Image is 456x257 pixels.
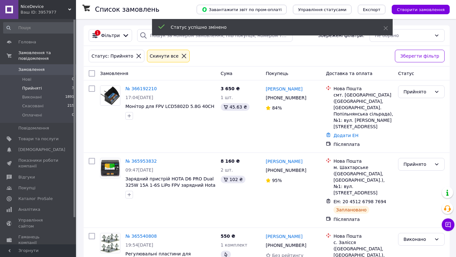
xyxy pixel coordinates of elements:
a: [PERSON_NAME] [266,86,302,92]
a: [PERSON_NAME] [266,158,302,165]
div: 102 ₴ [221,176,245,183]
span: Гаманець компанії [18,234,59,246]
span: [DEMOGRAPHIC_DATA] [18,147,65,153]
div: Заплановано [333,206,369,214]
div: Нова Пошта [333,158,393,164]
span: Виконані [22,94,42,100]
span: Статус [398,71,414,76]
span: 3 650 ₴ [221,86,240,91]
input: Пошук [3,22,75,34]
span: Відгуки [18,174,35,180]
span: Скасовані [22,103,44,109]
div: [PHONE_NUMBER] [264,93,307,102]
span: Прийняті [22,85,42,91]
a: Монітор для FPV LCD5802D 5.8G 40CH [125,104,214,109]
span: Замовлення [18,67,45,72]
span: Створити замовлення [397,7,445,12]
a: № 365540808 [125,234,157,239]
button: Експорт [358,5,386,14]
span: Замовлення [100,71,128,76]
span: Повідомлення [18,125,49,131]
button: Створити замовлення [392,5,450,14]
a: № 366192210 [125,86,157,91]
a: Створити замовлення [385,7,450,12]
span: 84% [272,105,282,110]
span: Управління статусами [298,7,346,12]
div: Статус: Прийнято [90,53,135,60]
span: Показники роботи компанії [18,158,59,169]
a: Додати ЕН [333,133,358,138]
div: [PHONE_NUMBER] [264,241,307,250]
span: 1 шт. [221,95,233,100]
span: Фільтри [101,32,120,39]
div: м. Шахтарське ([GEOGRAPHIC_DATA], [GEOGRAPHIC_DATA].), №1: вул. [STREET_ADDRESS] [333,164,393,196]
span: Аналітика [18,207,40,212]
span: Товари та послуги [18,136,59,142]
span: 09:47[DATE] [125,167,153,172]
img: Фото товару [100,158,120,178]
span: 215 [67,103,74,109]
div: Прийнято [403,161,432,168]
div: Післяплата [333,216,393,223]
span: 0 [72,112,74,118]
span: Cума [221,71,232,76]
span: 550 ₴ [221,234,235,239]
span: Управління сайтом [18,217,59,229]
div: Ваш ID: 3957977 [21,9,76,15]
div: смт. [GEOGRAPHIC_DATA] ([GEOGRAPHIC_DATA], [GEOGRAPHIC_DATA]. Попільнянська сільрада), №1: вул. [... [333,92,393,130]
span: 1891 [65,94,74,100]
div: [PHONE_NUMBER] [264,166,307,175]
span: Оплачені [22,112,42,118]
a: [PERSON_NAME] [266,233,302,240]
div: Cкинути все [149,53,180,60]
div: Не обрано [375,32,432,39]
img: Фото товару [100,86,120,105]
span: 0 [72,77,74,82]
span: 95% [272,178,282,183]
div: Статус успішно змінено [171,24,368,30]
span: Замовлення та повідомлення [18,50,76,61]
button: Чат з покупцем [442,218,454,231]
a: № 365953832 [125,159,157,164]
button: Завантажити звіт по пром-оплаті [197,5,287,14]
span: Каталог ProSale [18,196,53,202]
span: 3 [72,85,74,91]
span: Зберегти фільтр [400,53,439,60]
div: Прийнято [403,88,432,95]
div: Виконано [403,236,432,243]
span: NiceDevice [21,4,68,9]
span: 19:54[DATE] [125,242,153,248]
img: Фото товару [100,233,120,253]
span: Головна [18,39,36,45]
h1: Список замовлень [95,6,159,13]
span: Покупець [266,71,288,76]
span: ЕН: 20 4512 6798 7694 [333,199,386,204]
div: Нова Пошта [333,85,393,92]
span: 2 шт. [221,167,233,172]
span: 1 комплект [221,242,247,248]
span: Експорт [363,7,381,12]
span: Завантажити звіт по пром-оплаті [202,7,282,12]
a: Фото товару [100,85,120,106]
span: Покупці [18,185,35,191]
div: Нова Пошта [333,233,393,239]
div: 45.63 ₴ [221,103,250,111]
span: Нові [22,77,31,82]
span: 17:04[DATE] [125,95,153,100]
button: Управління статусами [293,5,351,14]
span: Доставка та оплата [326,71,372,76]
a: Зарядний пристрій HOTA D6 PRO Dual 325W 15A 1-6S LiPo FPV зарядний Hota d6 pro [125,176,215,194]
div: Післяплата [333,141,393,147]
span: 8 160 ₴ [221,159,240,164]
button: Зберегти фільтр [395,50,445,62]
